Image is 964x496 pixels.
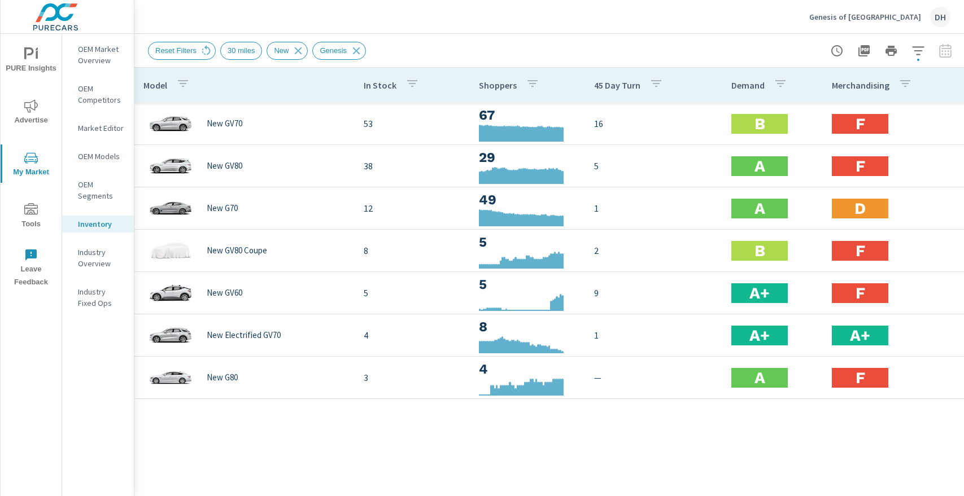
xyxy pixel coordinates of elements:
img: glamour [148,149,193,183]
div: New [267,42,308,60]
p: New GV70 [207,118,242,129]
div: Market Editor [62,120,134,137]
img: glamour [148,234,193,267]
h2: B [754,241,765,261]
p: New GV60 [207,288,242,298]
span: Tools [4,203,58,231]
h2: F [856,241,865,261]
button: "Export Report to PDF" [853,39,875,62]
img: glamour [148,318,193,352]
img: glamour [148,191,193,225]
p: 1 [594,201,713,215]
h2: B [754,114,765,134]
span: Reset Filters [149,46,203,55]
p: 5 [594,159,713,173]
h3: 49 [479,190,576,209]
p: New GV80 Coupe [207,245,267,256]
p: OEM Models [78,151,125,162]
p: Industry Fixed Ops [78,286,125,309]
div: OEM Models [62,148,134,165]
h2: D [854,199,866,218]
h2: A [754,368,765,388]
h2: F [856,156,865,176]
h3: 5 [479,232,576,252]
img: glamour [148,276,193,310]
div: Inventory [62,216,134,232]
p: 5 [364,286,461,300]
p: 45 Day Turn [594,80,640,91]
div: nav menu [1,34,62,293]
h2: A [754,199,765,218]
p: New GV80 [207,161,242,171]
div: OEM Competitors [62,80,134,108]
p: 2 [594,244,713,257]
div: Reset Filters [148,42,216,60]
p: 1 [594,328,713,342]
img: glamour [148,361,193,394]
p: 3 [364,371,461,384]
div: DH [930,7,950,27]
h3: 29 [479,148,576,167]
span: Advertise [4,99,58,127]
h2: F [856,283,865,303]
span: PURE Insights [4,47,58,75]
p: OEM Segments [78,179,125,201]
p: 12 [364,201,461,215]
p: — [594,371,713,384]
p: Model [143,80,167,91]
p: 38 [364,159,461,173]
img: glamour [148,107,193,141]
h3: 67 [479,106,576,125]
p: Inventory [78,218,125,230]
div: OEM Segments [62,176,134,204]
p: 4 [364,328,461,342]
p: OEM Market Overview [78,43,125,66]
span: Genesis [313,46,354,55]
span: My Market [4,151,58,179]
p: 8 [364,244,461,257]
div: Industry Fixed Ops [62,283,134,311]
div: Industry Overview [62,244,134,272]
p: 16 [594,117,713,130]
p: 9 [594,286,713,300]
h3: 4 [479,359,576,379]
p: New Electrified GV70 [207,330,281,340]
h3: 8 [479,317,576,336]
p: 53 [364,117,461,130]
span: 30 miles [221,46,261,55]
h2: A [754,156,765,176]
p: New G80 [207,372,238,383]
h2: F [856,368,865,388]
h2: F [856,114,865,134]
h2: A+ [850,326,870,345]
p: OEM Competitors [78,83,125,106]
p: Shoppers [479,80,517,91]
div: OEM Market Overview [62,41,134,69]
p: Demand [731,80,765,91]
h3: 5 [479,275,576,294]
p: Industry Overview [78,247,125,269]
p: Market Editor [78,122,125,134]
button: Apply Filters [907,39,930,62]
p: Genesis of [GEOGRAPHIC_DATA] [809,12,921,22]
button: Print Report [880,39,902,62]
p: New G70 [207,203,238,213]
span: New [267,46,295,55]
p: Merchandising [832,80,889,91]
p: In Stock [364,80,396,91]
span: Leave Feedback [4,248,58,289]
div: Genesis [312,42,366,60]
h2: A+ [749,326,770,345]
h2: A+ [749,283,770,303]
